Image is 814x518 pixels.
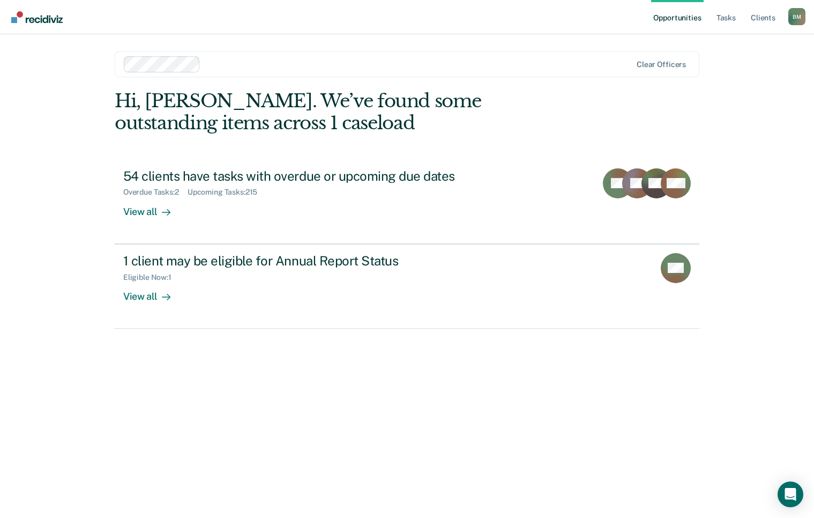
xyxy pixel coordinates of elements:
div: View all [123,197,183,218]
div: Upcoming Tasks : 215 [188,188,266,197]
div: Open Intercom Messenger [778,482,803,507]
div: Eligible Now : 1 [123,273,180,282]
img: Recidiviz [11,11,63,23]
div: Hi, [PERSON_NAME]. We’ve found some outstanding items across 1 caseload [115,90,583,134]
a: 1 client may be eligible for Annual Report StatusEligible Now:1View all [115,244,699,329]
button: Profile dropdown button [788,8,805,25]
a: 54 clients have tasks with overdue or upcoming due datesOverdue Tasks:2Upcoming Tasks:215View all [115,160,699,244]
div: Overdue Tasks : 2 [123,188,188,197]
div: 54 clients have tasks with overdue or upcoming due dates [123,168,499,184]
div: B M [788,8,805,25]
div: Clear officers [637,60,686,69]
div: View all [123,282,183,302]
div: 1 client may be eligible for Annual Report Status [123,253,499,269]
